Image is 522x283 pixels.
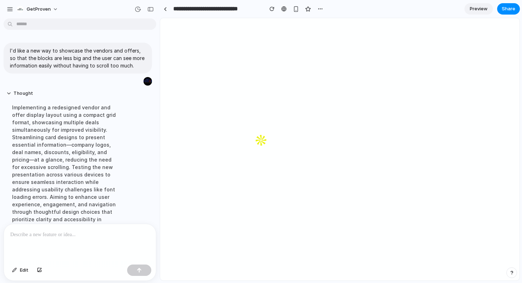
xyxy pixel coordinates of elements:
button: Share [497,3,520,15]
div: Implementing a redesigned vendor and offer display layout using a compact grid format, showcasing... [6,99,125,235]
span: Preview [470,5,488,12]
p: I'd like a new way to showcase the vendors and offers, so that the blocks are less big and the us... [10,47,146,69]
button: GetProven [14,4,62,15]
span: GetProven [27,6,51,13]
a: Preview [464,3,493,15]
span: Edit [20,267,28,274]
span: Share [502,5,515,12]
button: Edit [9,265,32,276]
